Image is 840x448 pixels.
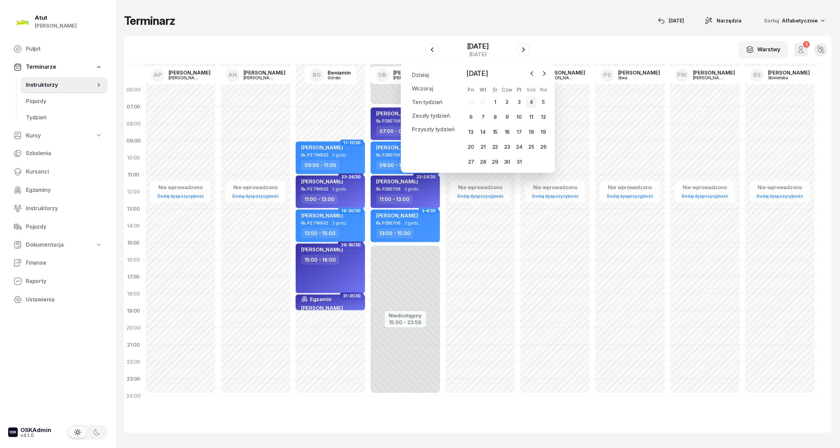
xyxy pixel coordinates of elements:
div: 8 [490,112,501,122]
div: [DATE] [658,17,684,25]
div: Nie wprowadzono [604,183,656,192]
div: Nie wprowadzono [155,183,206,192]
div: PZ 7W932 [307,153,328,157]
div: 3 [514,97,525,107]
div: 06:00 [124,81,143,98]
span: 11-12/30 [343,142,361,144]
button: Narzędzia [699,14,748,28]
div: 22:00 [124,353,143,370]
span: Instruktorzy [26,81,95,89]
div: 6 [466,112,477,122]
div: 7 [478,112,488,122]
div: Warstwy [746,45,781,54]
div: 10:00 [124,149,143,166]
button: Nie wprowadzonoDodaj dyspozycyjność [529,182,581,202]
button: Nie wprowadzonoDodaj dyspozycyjność [155,182,206,202]
span: [PERSON_NAME] [376,110,418,117]
span: Tydzień [26,113,102,122]
a: DB[PERSON_NAME][PERSON_NAME] [370,66,441,84]
div: 28 [478,156,488,167]
h1: Terminarz [124,15,175,27]
a: Dodaj dyspozycyjność [454,192,506,200]
div: Niedostępny [389,313,422,318]
div: 10 [514,112,525,122]
span: Raporty [26,277,102,286]
div: Atut [35,15,77,21]
div: Siwa [618,76,651,80]
div: 5 [538,97,549,107]
span: Narzędzia [717,17,742,25]
a: Przyszły tydzień [406,123,460,136]
div: 13:00 - 15:00 [376,228,414,238]
div: 13 [466,127,477,137]
div: 24:00 [124,387,143,404]
a: Pulpit [8,41,108,57]
div: [PERSON_NAME] [169,70,211,75]
a: Raporty [8,273,108,289]
div: [PERSON_NAME] [244,70,285,75]
div: Nd [538,87,549,93]
div: 07:00 [124,98,143,115]
div: Nie wprowadzono [754,183,806,192]
div: 14:00 [124,217,143,234]
div: 09:00 - 11:00 [376,160,415,170]
button: Nie wprowadzonoDodaj dyspozycyjność [230,182,281,202]
div: 15:00 - 23:59 [389,318,422,325]
span: AP [154,72,162,78]
span: AN [228,72,237,78]
a: Dokumentacja [8,237,108,253]
span: Finanse [26,259,102,267]
span: Alfabetycznie [782,17,818,24]
div: Pt [513,87,525,93]
a: Dodaj dyspozycyjność [155,192,206,200]
div: 26 [538,142,549,152]
span: 2 godz. [332,187,347,192]
div: [PERSON_NAME] [35,21,77,30]
a: Kursanci [8,164,108,180]
div: 11:00 - 13:00 [301,194,338,204]
a: Pojazdy [20,93,108,110]
span: [PERSON_NAME] [301,246,343,253]
div: 18:00 [124,285,143,302]
div: [PERSON_NAME] [393,70,435,75]
a: Finanse [8,255,108,271]
a: Kursy [8,128,108,144]
a: Ustawienia [8,292,108,308]
div: 31 [514,156,525,167]
span: 2 godz. [405,187,419,192]
div: Śr [489,87,501,93]
div: 09:00 [124,132,143,149]
button: Nie wprowadzonoDodaj dyspozycyjność [604,182,656,202]
button: 1 [794,43,808,56]
div: 11 [526,112,537,122]
span: 23-24/30 [416,176,436,178]
div: [PERSON_NAME] [543,70,585,75]
span: [PERSON_NAME] [376,212,418,219]
div: PZ 7W932 [307,221,328,225]
div: [PERSON_NAME] [169,76,201,80]
div: 21 [478,142,488,152]
a: Egzaminy [8,182,108,198]
a: Instruktorzy [20,77,108,93]
div: [PERSON_NAME] [693,76,726,80]
a: MR[PERSON_NAME][PERSON_NAME] [520,66,591,84]
span: 23-24/30 [341,176,361,178]
div: 16 [502,127,513,137]
div: 07:00 - 09:00 [376,126,417,136]
span: PW [677,72,687,78]
div: 21:00 [124,336,143,353]
span: 2 godz. [405,221,419,226]
div: 09:00 - 11:00 [301,160,340,170]
span: 2 godz. [332,153,347,157]
span: DB [378,72,386,78]
div: 29 [490,156,501,167]
div: 14 [478,127,488,137]
div: 15:00 - 18:00 [301,255,339,265]
span: [PERSON_NAME] [376,144,418,151]
a: Tydzień [20,110,108,126]
div: Wt [477,87,489,93]
div: 13:00 - 15:00 [301,228,339,238]
a: Ten tydzień [406,96,448,109]
div: [DATE] [467,43,489,50]
span: [PERSON_NAME] [301,305,343,311]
